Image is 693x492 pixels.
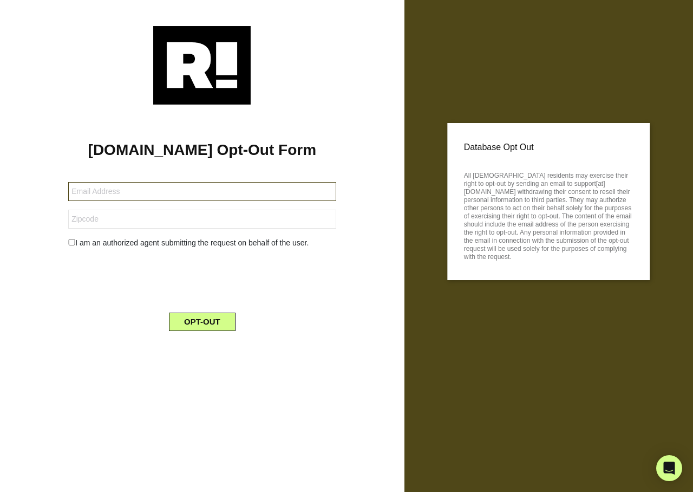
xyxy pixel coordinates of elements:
h1: [DOMAIN_NAME] Opt-Out Form [16,141,388,159]
iframe: reCAPTCHA [120,257,284,300]
img: Retention.com [153,26,251,105]
input: Zipcode [68,210,336,229]
div: I am an authorized agent submitting the request on behalf of the user. [60,237,344,249]
p: All [DEMOGRAPHIC_DATA] residents may exercise their right to opt-out by sending an email to suppo... [464,169,633,261]
p: Database Opt Out [464,139,633,156]
div: Open Intercom Messenger [656,455,682,481]
input: Email Address [68,182,336,201]
button: OPT-OUT [169,313,236,331]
